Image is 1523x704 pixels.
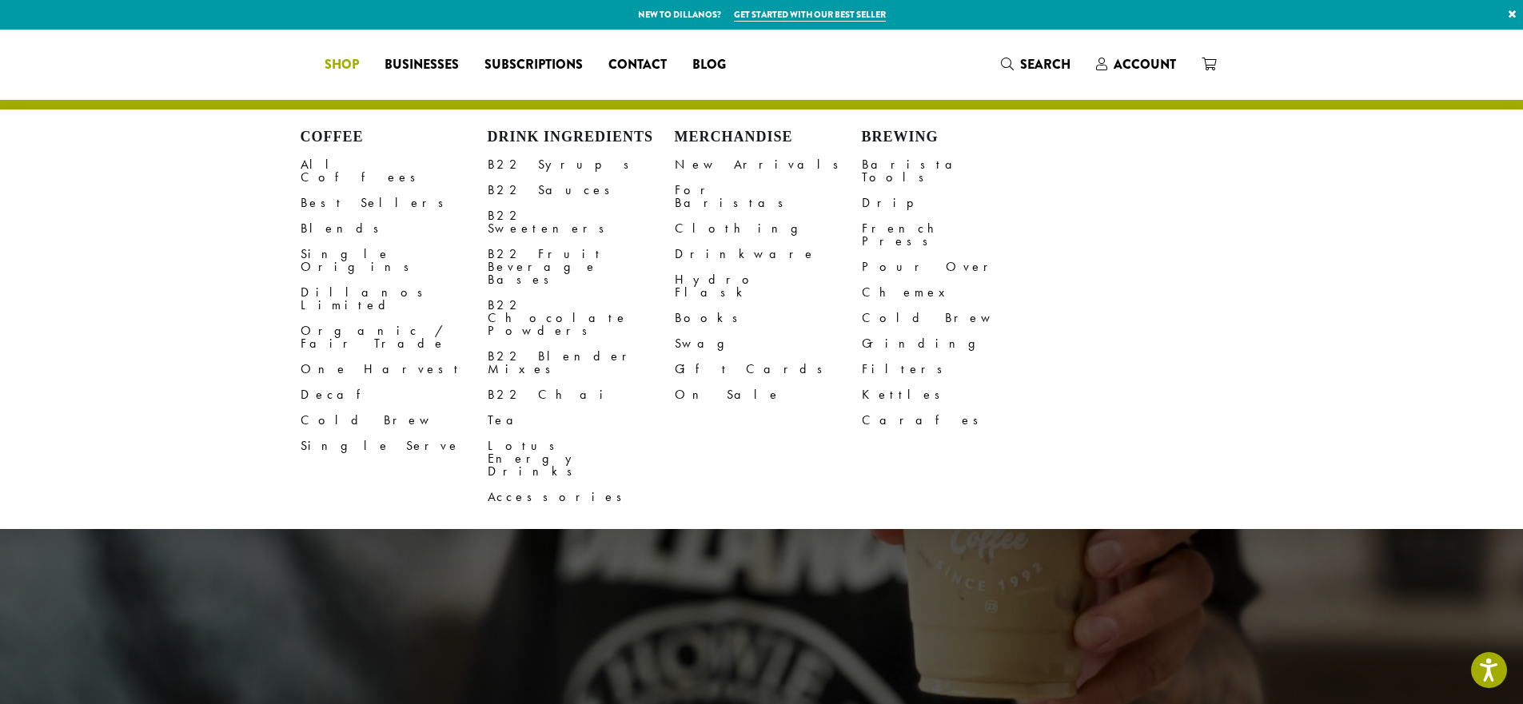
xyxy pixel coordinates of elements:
a: Swag [675,331,862,356]
a: All Coffees [301,152,488,190]
span: Contact [608,55,667,75]
a: B22 Fruit Beverage Bases [488,241,675,292]
span: Shop [325,55,359,75]
a: Lotus Energy Drinks [488,433,675,484]
a: Get started with our best seller [734,8,886,22]
a: On Sale [675,382,862,408]
a: Organic / Fair Trade [301,318,488,356]
a: Drinkware [675,241,862,267]
a: Blends [301,216,488,241]
a: B22 Syrups [488,152,675,177]
a: B22 Sweeteners [488,203,675,241]
h4: Merchandise [675,129,862,146]
a: Books [675,305,862,331]
a: B22 Chocolate Powders [488,292,675,344]
span: Blog [692,55,726,75]
a: Best Sellers [301,190,488,216]
a: Search [988,51,1083,78]
a: Dillanos Limited [301,280,488,318]
a: For Baristas [675,177,862,216]
span: Search [1020,55,1070,74]
a: Gift Cards [675,356,862,382]
a: Decaf [301,382,488,408]
a: Cold Brew [862,305,1049,331]
a: Single Origins [301,241,488,280]
h4: Brewing [862,129,1049,146]
a: Grinding [862,331,1049,356]
a: Filters [862,356,1049,382]
a: Hydro Flask [675,267,862,305]
a: Carafes [862,408,1049,433]
a: French Press [862,216,1049,254]
a: B22 Sauces [488,177,675,203]
a: Pour Over [862,254,1049,280]
span: Subscriptions [484,55,583,75]
span: Businesses [385,55,459,75]
a: Barista Tools [862,152,1049,190]
a: One Harvest [301,356,488,382]
h4: Drink Ingredients [488,129,675,146]
a: B22 Chai [488,382,675,408]
a: Kettles [862,382,1049,408]
a: Chemex [862,280,1049,305]
a: Clothing [675,216,862,241]
h4: Coffee [301,129,488,146]
span: Account [1114,55,1176,74]
a: Single Serve [301,433,488,459]
a: Cold Brew [301,408,488,433]
a: Drip [862,190,1049,216]
a: Shop [312,52,372,78]
a: Accessories [488,484,675,510]
a: New Arrivals [675,152,862,177]
a: Tea [488,408,675,433]
a: B22 Blender Mixes [488,344,675,382]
